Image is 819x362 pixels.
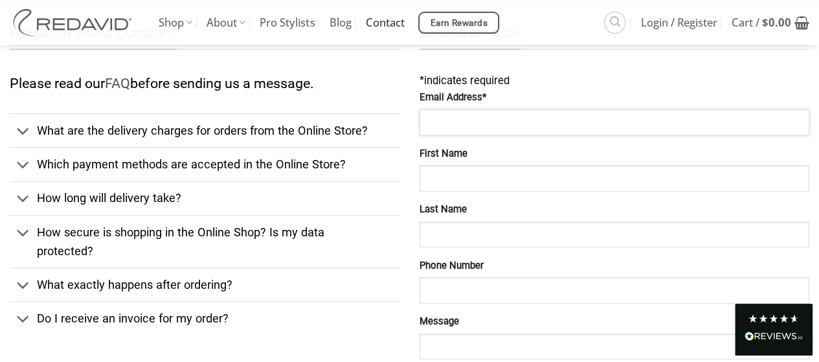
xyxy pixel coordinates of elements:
[37,191,181,205] span: How long will delivery take?
[745,329,803,346] div: Read All Reviews
[762,15,791,30] bdi: 0.00
[420,314,810,330] label: Message
[762,15,769,30] span: $
[420,258,810,274] label: Phone Number
[10,185,36,214] button: Toggle
[604,12,625,33] a: Search
[641,6,717,39] span: Login / Register
[10,267,400,301] a: Toggle What exactly happens after ordering?
[10,271,36,300] button: Toggle
[420,90,810,106] label: Email Address
[420,202,810,218] label: Last Name
[37,157,346,171] span: Which payment methods are accepted in the Online Store?
[420,73,810,90] div: indicates required
[10,301,400,335] a: Toggle Do I receive an invoice for my order?
[735,304,813,356] div: Read All Reviews
[37,278,232,291] span: What exactly happens after ordering?
[420,146,810,162] label: First Name
[748,313,800,324] div: 4.8 Stars
[10,181,400,215] a: Toggle How long will delivery take?
[10,147,400,181] a: Toggle Which payment methods are accepted in the Online Store?
[10,215,400,267] a: Toggle How secure is shopping in the Online Shop? Is my data protected?
[10,9,139,36] img: REDAVID Salon Products | United States
[745,332,803,341] img: REVIEWS.io
[10,306,36,334] button: Toggle
[732,6,791,39] span: Cart /
[418,12,499,34] a: Earn Rewards
[105,75,130,91] a: FAQ
[10,73,400,95] p: Please read our before sending us a message.
[10,152,36,180] button: Toggle
[10,117,36,146] button: Toggle
[431,16,488,30] span: Earn Rewards
[37,311,229,325] span: Do I receive an invoice for my order?
[37,225,324,258] span: How secure is shopping in the Online Shop? Is my data protected?
[37,124,368,137] span: What are the delivery charges for orders from the Online Store?
[10,113,400,147] a: Toggle What are the delivery charges for orders from the Online Store?
[10,219,36,247] button: Toggle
